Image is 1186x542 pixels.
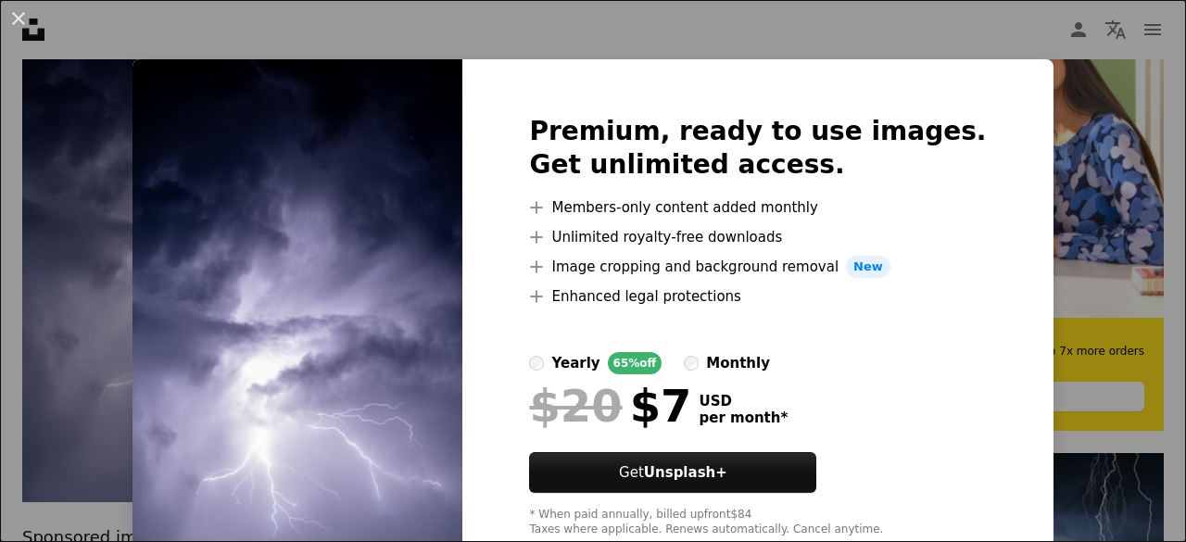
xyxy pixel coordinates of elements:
div: monthly [706,352,770,374]
strong: Unsplash+ [644,464,727,481]
li: Image cropping and background removal [529,256,986,278]
li: Members-only content added monthly [529,196,986,219]
span: USD [699,393,788,410]
input: monthly [684,356,699,371]
span: per month * [699,410,788,426]
span: New [846,256,890,278]
h2: Premium, ready to use images. Get unlimited access. [529,115,986,182]
div: $7 [529,382,691,430]
div: yearly [551,352,599,374]
input: yearly65%off [529,356,544,371]
span: $20 [529,382,622,430]
div: 65% off [608,352,662,374]
li: Unlimited royalty-free downloads [529,226,986,248]
li: Enhanced legal protections [529,285,986,308]
div: * When paid annually, billed upfront $84 Taxes where applicable. Renews automatically. Cancel any... [529,508,986,537]
button: GetUnsplash+ [529,452,816,493]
